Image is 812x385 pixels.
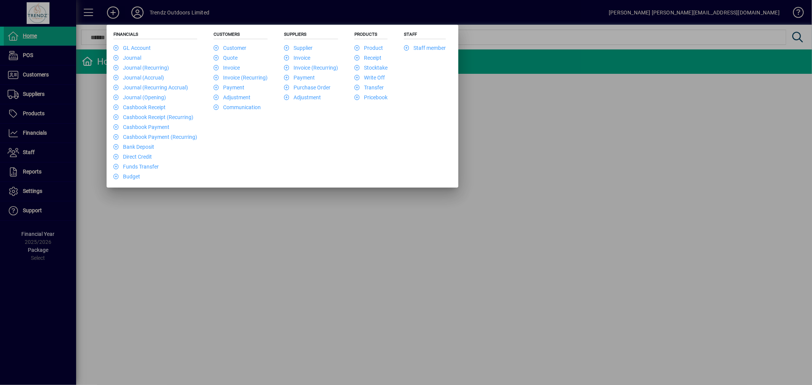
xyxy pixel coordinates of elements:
[284,94,321,100] a: Adjustment
[214,55,238,61] a: Quote
[113,94,166,100] a: Journal (Opening)
[113,75,164,81] a: Journal (Accrual)
[284,32,338,39] h5: Suppliers
[284,45,313,51] a: Supplier
[113,65,169,71] a: Journal (Recurring)
[354,45,383,51] a: Product
[113,144,154,150] a: Bank Deposit
[113,114,193,120] a: Cashbook Receipt (Recurring)
[354,55,381,61] a: Receipt
[354,75,385,81] a: Write Off
[214,32,268,39] h5: Customers
[214,84,244,91] a: Payment
[113,173,140,180] a: Budget
[404,45,446,51] a: Staff member
[404,32,446,39] h5: Staff
[354,84,384,91] a: Transfer
[354,65,388,71] a: Stocktake
[113,104,166,110] a: Cashbook Receipt
[113,45,151,51] a: GL Account
[214,104,261,110] a: Communication
[113,154,152,160] a: Direct Credit
[284,75,315,81] a: Payment
[284,84,330,91] a: Purchase Order
[284,65,338,71] a: Invoice (Recurring)
[214,65,240,71] a: Invoice
[214,45,246,51] a: Customer
[113,55,141,61] a: Journal
[354,32,388,39] h5: Products
[113,84,188,91] a: Journal (Recurring Accrual)
[113,134,197,140] a: Cashbook Payment (Recurring)
[214,75,268,81] a: Invoice (Recurring)
[284,55,310,61] a: Invoice
[214,94,250,100] a: Adjustment
[354,94,388,100] a: Pricebook
[113,124,169,130] a: Cashbook Payment
[113,164,159,170] a: Funds Transfer
[113,32,197,39] h5: Financials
